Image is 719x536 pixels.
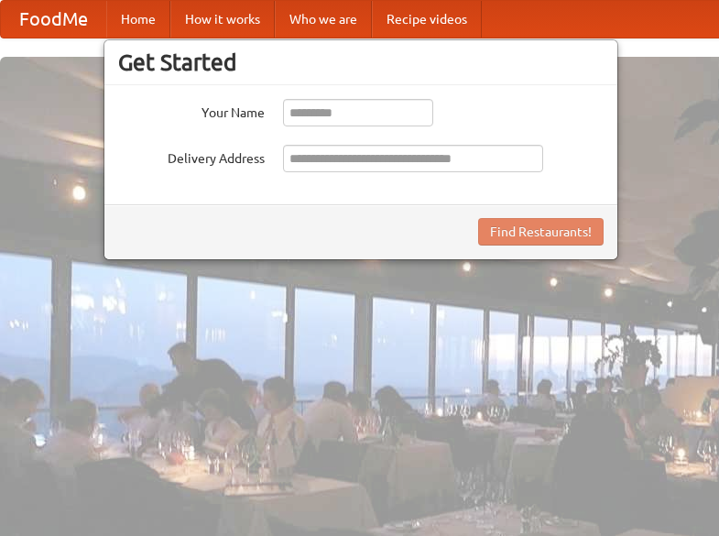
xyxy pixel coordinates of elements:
[118,49,604,76] h3: Get Started
[118,145,265,168] label: Delivery Address
[118,99,265,122] label: Your Name
[170,1,275,38] a: How it works
[275,1,372,38] a: Who we are
[372,1,482,38] a: Recipe videos
[478,218,604,246] button: Find Restaurants!
[106,1,170,38] a: Home
[1,1,106,38] a: FoodMe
